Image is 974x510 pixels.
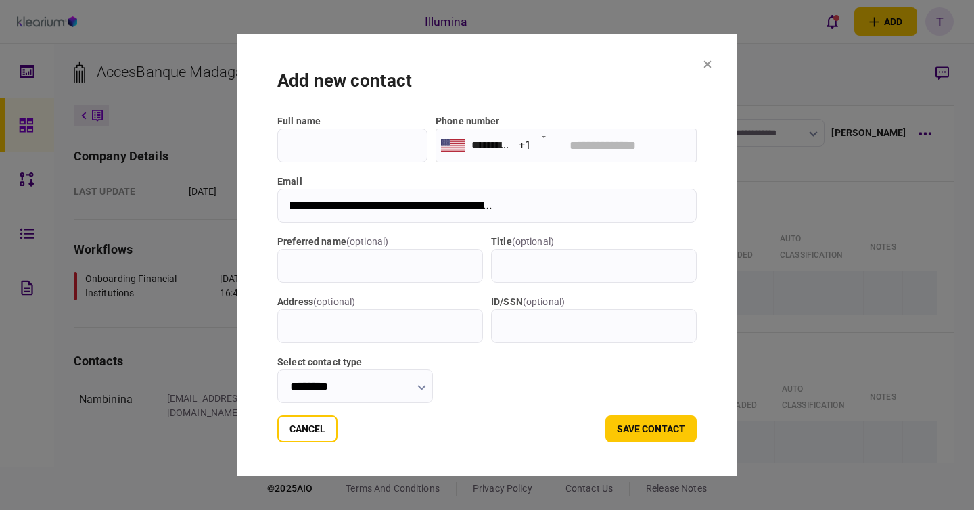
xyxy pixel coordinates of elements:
[491,249,697,283] input: title
[491,309,697,343] input: ID/SSN
[523,296,565,307] span: ( optional )
[313,296,355,307] span: ( optional )
[534,126,553,145] button: Open
[277,68,697,94] div: add new contact
[491,295,697,309] label: ID/SSN
[277,295,483,309] label: address
[277,369,433,403] input: Select contact type
[277,175,697,189] label: email
[277,355,433,369] label: Select contact type
[277,189,697,223] input: email
[441,139,465,152] img: us
[512,236,554,247] span: ( optional )
[277,129,427,162] input: full name
[605,415,697,442] button: save contact
[277,249,483,283] input: Preferred name
[277,309,483,343] input: address
[277,415,338,442] button: Cancel
[277,114,427,129] label: full name
[519,137,531,153] div: +1
[491,235,697,249] label: title
[436,116,500,126] label: Phone number
[346,236,388,247] span: ( optional )
[277,235,483,249] label: Preferred name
